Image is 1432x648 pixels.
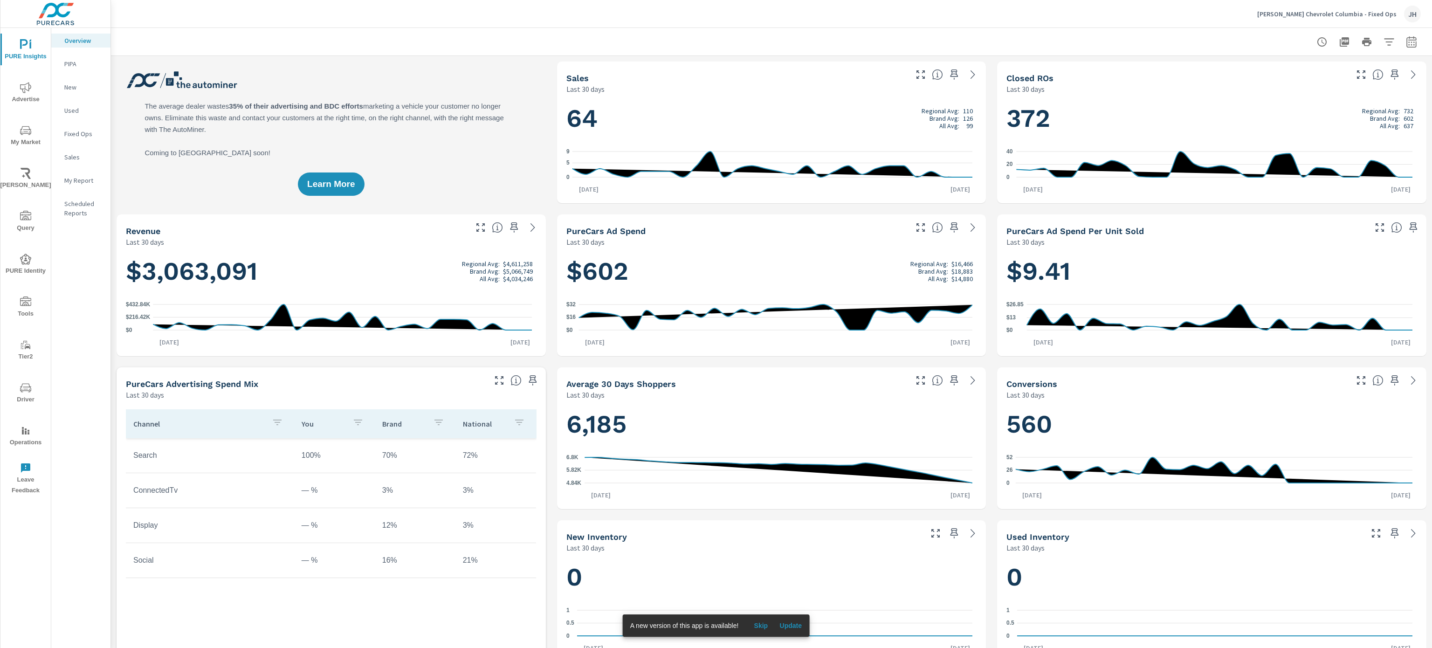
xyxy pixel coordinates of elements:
button: Skip [746,618,776,633]
div: Overview [51,34,110,48]
text: $0 [566,327,573,333]
p: Fixed Ops [64,129,103,138]
span: Number of vehicles sold by the dealership over the selected date range. [Source: This data is sou... [932,69,943,80]
span: Save this to your personalized report [1387,526,1402,541]
p: Last 30 days [566,389,605,400]
td: Social [126,549,294,572]
p: Brand Avg: [470,268,500,275]
text: 52 [1006,454,1013,461]
p: $4,034,246 [503,275,533,283]
text: 20 [1006,161,1013,168]
div: PIPA [51,57,110,71]
button: Learn More [298,172,364,196]
button: Update [776,618,805,633]
h1: 560 [1006,408,1417,440]
text: $432.84K [126,301,150,308]
p: [DATE] [944,490,977,500]
p: 637 [1404,122,1413,130]
p: $16,466 [951,260,973,268]
a: See more details in report [1406,373,1421,388]
p: [DATE] [1017,185,1049,194]
p: All Avg: [939,122,959,130]
td: 100% [294,444,375,467]
h1: 0 [566,561,977,593]
p: $14,880 [951,275,973,283]
p: [DATE] [153,338,186,347]
span: Save this to your personalized report [1387,67,1402,82]
button: Apply Filters [1380,33,1398,51]
p: 110 [963,107,973,115]
text: 0 [566,174,570,180]
p: 732 [1404,107,1413,115]
text: 0.5 [566,620,574,627]
span: A rolling 30 day total of daily Shoppers on the dealership website, averaged over the selected da... [932,375,943,386]
p: New [64,83,103,92]
p: All Avg: [480,275,500,283]
p: [DATE] [1384,185,1417,194]
p: Scheduled Reports [64,199,103,218]
p: [DATE] [578,338,611,347]
td: — % [294,514,375,537]
p: Last 30 days [1006,83,1045,95]
p: PIPA [64,59,103,69]
p: $18,883 [951,268,973,275]
span: Learn More [307,180,355,188]
h5: Average 30 Days Shoppers [566,379,676,389]
p: [DATE] [944,338,977,347]
span: A new version of this app is available! [630,622,739,629]
text: 26 [1006,467,1013,474]
div: New [51,80,110,94]
div: Sales [51,150,110,164]
span: Average cost of advertising per each vehicle sold at the dealer over the selected date range. The... [1391,222,1402,233]
p: [DATE] [944,185,977,194]
text: 5 [566,159,570,166]
p: Last 30 days [1006,389,1045,400]
p: Channel [133,419,264,428]
span: Save this to your personalized report [947,67,962,82]
text: 4.84K [566,480,581,486]
button: Make Fullscreen [928,526,943,541]
p: Sales [64,152,103,162]
text: 1 [566,607,570,614]
a: See more details in report [525,220,540,235]
p: Last 30 days [126,236,164,248]
text: 6.8K [566,454,578,461]
h5: Used Inventory [1006,532,1069,542]
span: The number of dealer-specified goals completed by a visitor. [Source: This data is provided by th... [1372,375,1384,386]
h1: 372 [1006,103,1417,134]
h5: Sales [566,73,589,83]
p: Last 30 days [566,542,605,553]
text: $13 [1006,314,1016,321]
a: See more details in report [965,526,980,541]
td: 21% [455,549,536,572]
div: Used [51,103,110,117]
td: 12% [375,514,455,537]
span: Save this to your personalized report [525,373,540,388]
p: Last 30 days [566,236,605,248]
p: Overview [64,36,103,45]
span: Query [3,211,48,234]
td: ConnectedTv [126,479,294,502]
p: Last 30 days [1006,542,1045,553]
h1: $602 [566,255,977,287]
text: $16 [566,314,576,321]
span: Tier2 [3,339,48,362]
p: 602 [1404,115,1413,122]
span: PURE Insights [3,39,48,62]
td: 16% [375,549,455,572]
p: $5,066,749 [503,268,533,275]
div: Scheduled Reports [51,197,110,220]
p: [DATE] [1384,490,1417,500]
text: 0 [566,633,570,639]
td: — % [294,479,375,502]
p: [DATE] [1384,338,1417,347]
p: Brand Avg: [929,115,959,122]
h1: 6,185 [566,408,977,440]
td: 72% [455,444,536,467]
td: Display [126,514,294,537]
p: Last 30 days [126,389,164,400]
span: Save this to your personalized report [947,220,962,235]
h1: $3,063,091 [126,255,537,287]
p: [DATE] [1027,338,1060,347]
span: Total cost of media for all PureCars channels for the selected dealership group over the selected... [932,222,943,233]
